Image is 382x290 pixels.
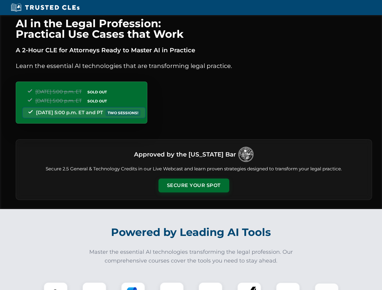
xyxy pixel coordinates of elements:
span: SOLD OUT [85,98,109,104]
span: [DATE] 5:00 p.m. ET [35,98,82,104]
h1: AI in the Legal Profession: Practical Use Cases that Work [16,18,372,39]
img: Logo [238,147,253,162]
img: Trusted CLEs [9,3,81,12]
h3: Approved by the [US_STATE] Bar [134,149,236,160]
p: A 2-Hour CLE for Attorneys Ready to Master AI in Practice [16,45,372,55]
p: Learn the essential AI technologies that are transforming legal practice. [16,61,372,71]
button: Secure Your Spot [158,179,229,192]
span: SOLD OUT [85,89,109,95]
span: [DATE] 5:00 p.m. ET [35,89,82,95]
p: Master the essential AI technologies transforming the legal profession. Our comprehensive courses... [85,248,297,265]
h2: Powered by Leading AI Tools [24,222,359,243]
p: Secure 2.5 General & Technology Credits in our Live Webcast and learn proven strategies designed ... [23,166,364,172]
